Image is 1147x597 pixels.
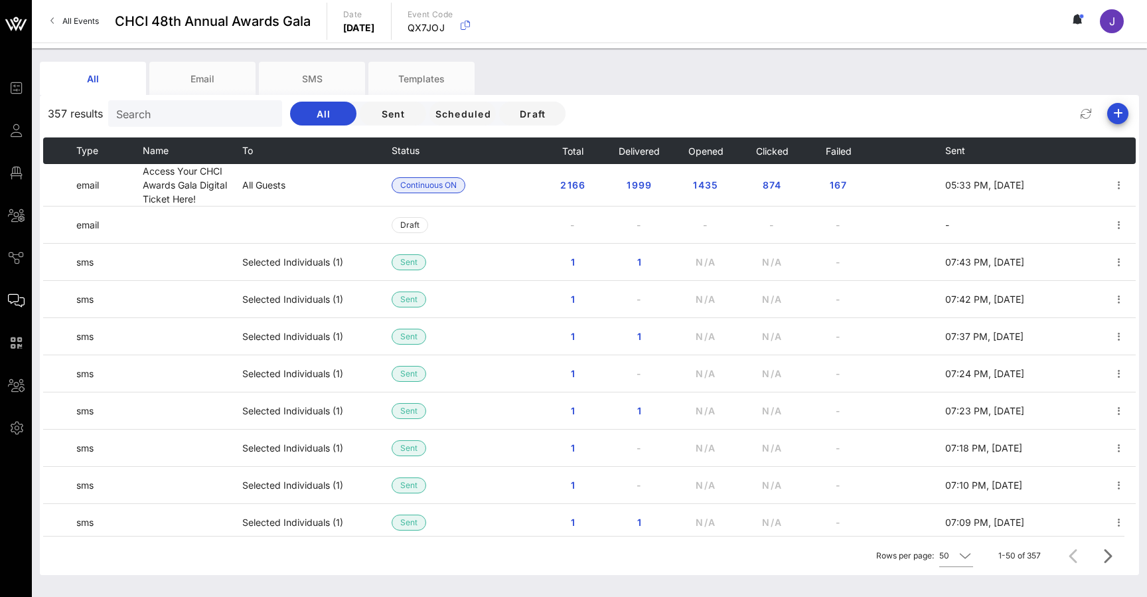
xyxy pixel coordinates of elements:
span: CHCI 48th Annual Awards Gala [115,11,311,31]
div: 50 [939,550,949,562]
button: 874 [751,173,793,197]
span: 1 [562,256,583,268]
div: SMS [259,62,365,95]
span: Sent [400,404,418,418]
span: Scheduled [434,108,491,120]
span: 1999 [626,179,652,191]
button: 1 [552,250,594,274]
span: 1 [562,479,583,491]
div: J [1100,9,1124,33]
span: Failed [825,145,852,157]
a: All Events [42,11,107,32]
span: Clicked [755,145,789,157]
th: Status [392,137,465,164]
td: sms [76,244,143,281]
span: 07:09 PM, [DATE] [945,517,1024,528]
td: Selected Individuals (1) [242,318,392,355]
button: 1 [552,325,594,349]
td: Selected Individuals (1) [242,281,392,318]
span: 1 [562,331,583,342]
span: 1 [629,256,650,268]
button: 1 [618,399,660,423]
button: All [290,102,356,126]
span: Opened [688,145,724,157]
button: 1 [552,473,594,497]
button: 1 [618,511,660,535]
p: QX7JOJ [408,21,453,35]
span: To [242,145,253,156]
button: 1 [552,288,594,311]
span: 1 [562,405,583,416]
th: Type [76,137,143,164]
button: 167 [817,173,860,197]
span: Continuous ON [400,178,457,193]
th: Total [540,137,606,164]
span: 1 [629,517,650,528]
th: Sent [945,137,1028,164]
td: email [76,164,143,207]
button: Draft [499,102,566,126]
span: 05:33 PM, [DATE] [945,179,1024,191]
p: [DATE] [343,21,375,35]
span: 1 [562,294,583,305]
td: Selected Individuals (1) [242,430,392,467]
th: Clicked [739,137,805,164]
th: Failed [805,137,872,164]
th: Opened [672,137,739,164]
td: All Guests [242,164,392,207]
span: Sent [400,292,418,307]
div: Rows per page: [876,537,973,575]
button: 1 [552,362,594,386]
span: Draft [510,108,555,120]
span: 357 results [48,106,103,122]
button: Opened [688,137,724,164]
span: 07:42 PM, [DATE] [945,294,1024,305]
button: Sent [360,102,426,126]
button: 1 [552,399,594,423]
span: 1 [562,517,583,528]
span: Type [76,145,98,156]
div: All [40,62,146,95]
span: Sent [400,255,418,270]
span: 1 [629,331,650,342]
button: Scheduled [429,102,496,126]
span: Sent [400,515,418,530]
span: 07:23 PM, [DATE] [945,405,1024,416]
button: Total [562,137,583,164]
div: 50Rows per page: [939,545,973,566]
th: Delivered [606,137,672,164]
td: sms [76,392,143,430]
td: Selected Individuals (1) [242,355,392,392]
button: 1 [552,436,594,460]
button: 1 [618,325,660,349]
span: 2166 [560,179,585,191]
span: 1 [562,368,583,379]
span: All [301,108,346,120]
button: 1 [618,250,660,274]
td: sms [76,355,143,392]
span: Sent [945,145,965,156]
span: Delivered [618,145,660,157]
button: Delivered [618,137,660,164]
span: All Events [62,16,99,26]
button: Failed [825,137,852,164]
span: 07:10 PM, [DATE] [945,479,1022,491]
td: sms [76,318,143,355]
td: Access Your CHCI Awards Gala Digital Ticket Here! [143,164,242,207]
p: Event Code [408,8,453,21]
p: Date [343,8,375,21]
span: Sent [400,329,418,344]
span: Status [392,145,420,156]
td: sms [76,281,143,318]
span: Sent [400,478,418,493]
td: sms [76,430,143,467]
span: 07:37 PM, [DATE] [945,331,1024,342]
td: Selected Individuals (1) [242,244,392,281]
td: Selected Individuals (1) [242,504,392,541]
th: Name [143,137,242,164]
button: Next page [1095,544,1119,568]
button: 1 [552,511,594,535]
button: Clicked [755,137,789,164]
span: 1 [562,442,583,454]
td: Selected Individuals (1) [242,392,392,430]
